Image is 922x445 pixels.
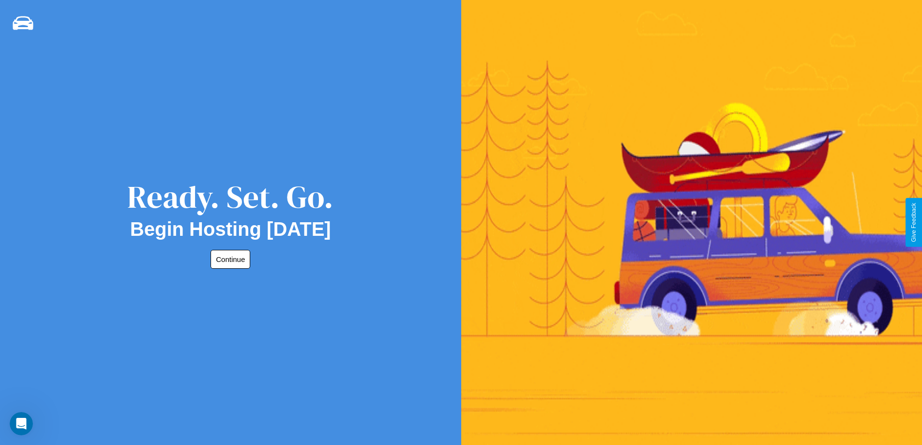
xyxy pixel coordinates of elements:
div: Give Feedback [910,203,917,242]
h2: Begin Hosting [DATE] [130,218,331,240]
div: Ready. Set. Go. [127,175,333,218]
button: Continue [211,250,250,269]
iframe: Intercom live chat [10,412,33,435]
